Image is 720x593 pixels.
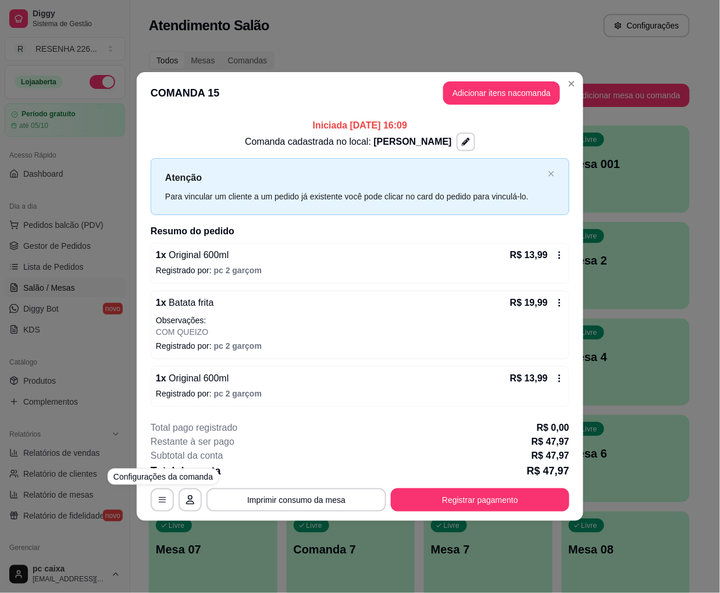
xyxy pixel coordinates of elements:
div: Para vincular um cliente a um pedido já existente você pode clicar no card do pedido para vinculá... [165,190,543,203]
p: Subtotal da conta [151,449,223,463]
div: Configurações da comanda [108,469,219,485]
span: close [548,170,555,177]
p: Total da conta [151,463,221,479]
p: Observações: [156,315,564,326]
p: R$ 19,99 [510,296,548,310]
p: R$ 13,99 [510,248,548,262]
span: Original 600ml [166,373,229,383]
span: pc 2 garçom [214,266,262,275]
p: 1 x [156,296,214,310]
button: close [548,170,555,178]
p: R$ 47,97 [532,435,569,449]
span: Original 600ml [166,250,229,260]
button: Adicionar itens nacomanda [443,81,560,105]
span: pc 2 garçom [214,389,262,398]
p: R$ 47,97 [532,449,569,463]
button: Imprimir consumo da mesa [206,488,386,512]
h2: Resumo do pedido [151,224,569,238]
p: Restante à ser pago [151,435,234,449]
p: Registrado por: [156,388,564,399]
p: R$ 47,97 [527,463,569,479]
button: Registrar pagamento [391,488,569,512]
p: COM QUEIZO [156,326,564,338]
p: Registrado por: [156,340,564,352]
span: [PERSON_NAME] [374,137,452,147]
p: 1 x [156,371,229,385]
span: pc 2 garçom [214,341,262,351]
p: Comanda cadastrada no local: [245,135,452,149]
p: R$ 13,99 [510,371,548,385]
p: Registrado por: [156,265,564,276]
p: R$ 0,00 [537,421,569,435]
span: Batata frita [166,298,214,308]
p: 1 x [156,248,229,262]
button: Close [562,74,581,93]
p: Atenção [165,170,543,185]
p: Iniciada [DATE] 16:09 [151,119,569,133]
header: COMANDA 15 [137,72,583,114]
p: Total pago registrado [151,421,237,435]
